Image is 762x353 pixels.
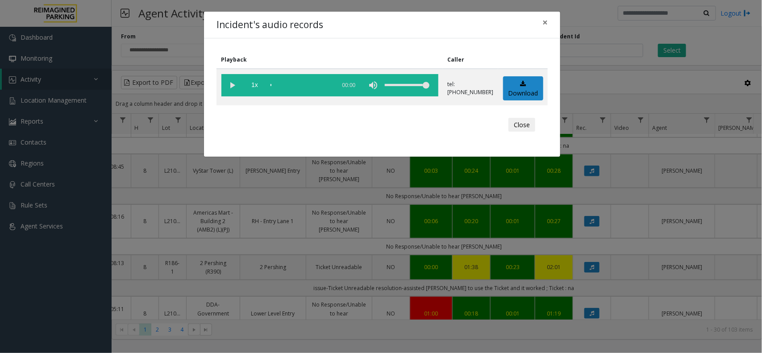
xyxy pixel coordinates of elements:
[448,80,494,96] p: tel:[PHONE_NUMBER]
[542,16,548,29] span: ×
[443,51,498,69] th: Caller
[385,74,429,96] div: volume level
[508,118,535,132] button: Close
[536,12,554,33] button: Close
[217,51,443,69] th: Playback
[271,74,331,96] div: scrub bar
[244,74,266,96] span: playback speed button
[503,76,543,101] a: Download
[217,18,323,32] h4: Incident's audio records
